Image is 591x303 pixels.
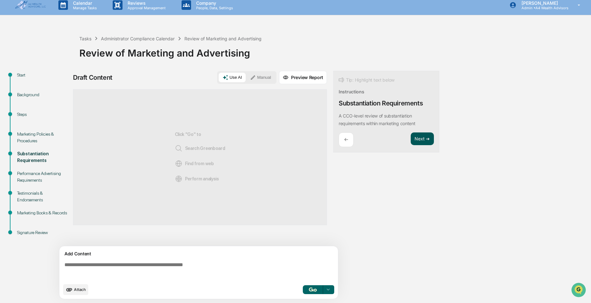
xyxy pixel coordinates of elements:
button: Go [303,285,323,294]
div: Testimonials & Endorsements [17,190,69,203]
img: Go [309,287,316,292]
p: People, Data, Settings [191,6,236,10]
div: Signature Review [17,229,69,236]
p: Manage Tasks [68,6,100,10]
div: 🔎 [6,125,11,131]
div: Start [17,72,69,78]
div: Tasks [79,36,91,41]
img: 8933085812038_c878075ebb4cc5468115_72.jpg [13,49,25,60]
img: logo [15,1,46,10]
p: Calendar [68,0,100,6]
button: Next ➔ [411,132,434,145]
div: Substantiation Requirements [17,151,69,164]
p: ← [344,137,348,143]
img: 1746055101610-c473b297-6a78-478c-a979-82029cc54cd1 [13,87,18,92]
div: Tip: Highlight text below [339,76,395,84]
p: A CCO-level review of substantiation requirements within marketing content [339,113,415,126]
div: Draft Content [73,74,112,81]
div: We're available if you need us! [29,55,87,60]
span: Pylon [63,140,77,145]
button: Start new chat [108,50,116,58]
div: Substantiation Requirements [339,99,423,107]
div: Review of Marketing and Advertising [184,36,262,41]
div: Review of Marketing and Advertising [79,42,588,59]
div: Instructions [339,89,364,94]
div: 🗄️ [46,113,51,118]
iframe: Open customer support [571,282,588,299]
span: [DATE] [56,86,69,91]
span: • [53,86,55,91]
img: Jack Rasmussen [6,80,17,91]
div: Administrator Compliance Calendar [101,36,175,41]
span: Preclearance [13,113,41,119]
img: 1746055101610-c473b297-6a78-478c-a979-82029cc54cd1 [6,49,18,60]
p: [PERSON_NAME] [516,0,568,6]
button: Use AI [219,73,246,82]
p: Company [191,0,236,6]
span: Attach [74,287,86,292]
span: Data Lookup [13,125,40,131]
span: Search Greenboard [175,145,225,152]
a: 🔎Data Lookup [4,122,43,134]
p: How can we help? [6,13,116,24]
span: Perform analysis [175,175,219,183]
a: 🗄️Attestations [43,110,81,122]
div: Start new chat [29,49,104,55]
div: Performance Advertising Requirements [17,170,69,184]
img: Web [175,160,183,167]
img: Analysis [175,175,183,183]
span: Find from web [175,160,214,167]
span: Attestations [52,113,79,119]
div: Background [17,91,69,98]
div: Click "Go" to [175,100,225,215]
button: upload document [63,284,88,295]
button: Preview Report [279,71,327,84]
div: Add Content [63,250,334,258]
span: [PERSON_NAME] [20,86,51,91]
div: Marketing Policies & Procedures [17,131,69,144]
div: Marketing Books & Records [17,210,69,216]
button: Manual [246,73,275,82]
img: Search [175,145,183,152]
p: Approval Management [123,6,169,10]
a: Powered byPylon [45,140,77,145]
a: 🖐️Preclearance [4,110,43,122]
p: Admin • A4 Wealth Advisors [516,6,568,10]
div: Steps [17,111,69,118]
div: Past conversations [6,71,43,76]
div: 🖐️ [6,113,11,118]
button: See all [98,69,116,77]
p: Reviews [123,0,169,6]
